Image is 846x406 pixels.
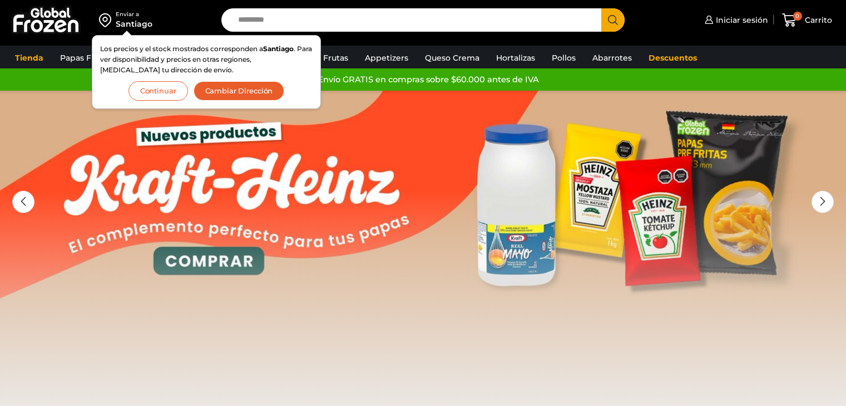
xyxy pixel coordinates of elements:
a: Appetizers [359,47,414,68]
button: Search button [601,8,625,32]
strong: Santiago [263,44,294,53]
a: Iniciar sesión [702,9,768,31]
img: address-field-icon.svg [99,11,116,29]
p: Los precios y el stock mostrados corresponden a . Para ver disponibilidad y precios en otras regi... [100,43,313,76]
div: Santiago [116,18,152,29]
a: Abarrotes [587,47,637,68]
a: 0 Carrito [779,7,835,33]
a: Pollos [546,47,581,68]
span: Carrito [802,14,832,26]
div: Enviar a [116,11,152,18]
span: 0 [793,12,802,21]
a: Tienda [9,47,49,68]
a: Papas Fritas [55,47,114,68]
a: Descuentos [643,47,702,68]
button: Cambiar Dirección [194,81,285,101]
a: Hortalizas [491,47,541,68]
a: Queso Crema [419,47,485,68]
span: Iniciar sesión [713,14,768,26]
button: Continuar [128,81,188,101]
